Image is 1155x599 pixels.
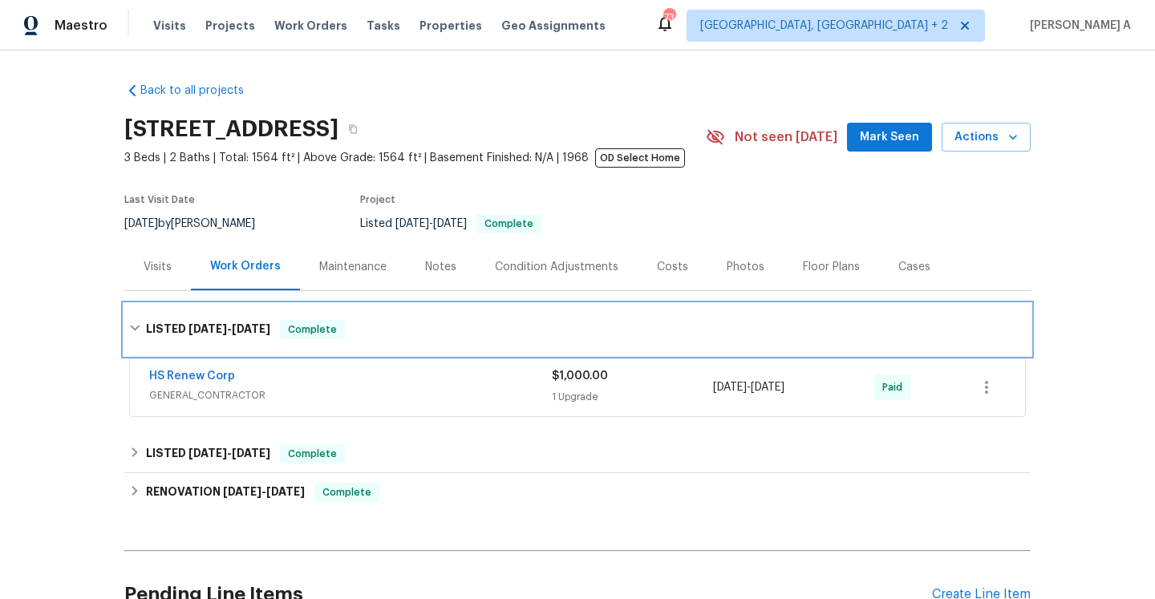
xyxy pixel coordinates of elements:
span: [DATE] [713,382,747,393]
h2: [STREET_ADDRESS] [124,121,338,137]
div: Floor Plans [803,259,860,275]
div: Photos [727,259,764,275]
h6: LISTED [146,320,270,339]
span: [DATE] [266,486,305,497]
span: Work Orders [274,18,347,34]
span: Properties [419,18,482,34]
span: [GEOGRAPHIC_DATA], [GEOGRAPHIC_DATA] + 2 [700,18,948,34]
span: Complete [316,484,378,500]
div: Cases [898,259,930,275]
span: [DATE] [232,447,270,459]
span: [DATE] [124,218,158,229]
span: - [395,218,467,229]
div: Notes [425,259,456,275]
span: Projects [205,18,255,34]
button: Copy Address [338,115,367,144]
span: - [188,323,270,334]
div: Condition Adjustments [495,259,618,275]
span: [DATE] [188,447,227,459]
span: Not seen [DATE] [735,129,837,145]
span: - [188,447,270,459]
span: OD Select Home [595,148,685,168]
span: - [713,379,784,395]
h6: RENOVATION [146,483,305,502]
span: [DATE] [188,323,227,334]
a: HS Renew Corp [149,370,235,382]
div: by [PERSON_NAME] [124,214,274,233]
span: Complete [478,219,540,229]
span: $1,000.00 [552,370,608,382]
span: [PERSON_NAME] A [1023,18,1131,34]
div: LISTED [DATE]-[DATE]Complete [124,304,1031,355]
span: Complete [282,322,343,338]
div: Work Orders [210,258,281,274]
span: Maestro [55,18,107,34]
span: [DATE] [223,486,261,497]
span: Geo Assignments [501,18,606,34]
span: Actions [954,127,1018,148]
div: 73 [663,10,675,26]
span: 3 Beds | 2 Baths | Total: 1564 ft² | Above Grade: 1564 ft² | Basement Finished: N/A | 1968 [124,150,706,166]
span: Tasks [367,20,400,31]
span: Complete [282,446,343,462]
span: Paid [882,379,909,395]
button: Actions [942,123,1031,152]
button: Mark Seen [847,123,932,152]
span: GENERAL_CONTRACTOR [149,387,552,403]
span: Mark Seen [860,127,919,148]
div: LISTED [DATE]-[DATE]Complete [124,435,1031,473]
h6: LISTED [146,444,270,463]
div: RENOVATION [DATE]-[DATE]Complete [124,473,1031,512]
span: Project [360,195,395,204]
span: - [223,486,305,497]
a: Back to all projects [124,83,278,99]
div: 1 Upgrade [552,389,713,405]
div: Maintenance [319,259,387,275]
span: [DATE] [751,382,784,393]
span: [DATE] [395,218,429,229]
span: Last Visit Date [124,195,195,204]
div: Visits [144,259,172,275]
span: Visits [153,18,186,34]
div: Costs [657,259,688,275]
span: [DATE] [433,218,467,229]
span: [DATE] [232,323,270,334]
span: Listed [360,218,541,229]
